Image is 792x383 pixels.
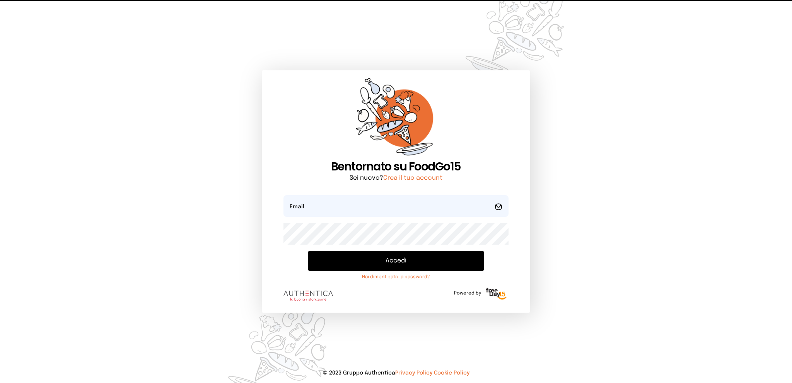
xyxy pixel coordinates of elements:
a: Crea il tuo account [383,175,442,181]
a: Hai dimenticato la password? [308,274,483,280]
h1: Bentornato su FoodGo15 [283,160,508,174]
button: Accedi [308,251,483,271]
p: Sei nuovo? [283,174,508,183]
img: sticker-orange.65babaf.png [356,78,436,160]
img: logo-freeday.3e08031.png [484,286,509,302]
a: Cookie Policy [434,370,469,376]
p: © 2023 Gruppo Authentica [12,369,780,377]
a: Privacy Policy [395,370,432,376]
img: logo.8f33a47.png [283,291,333,301]
span: Powered by [454,290,481,296]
